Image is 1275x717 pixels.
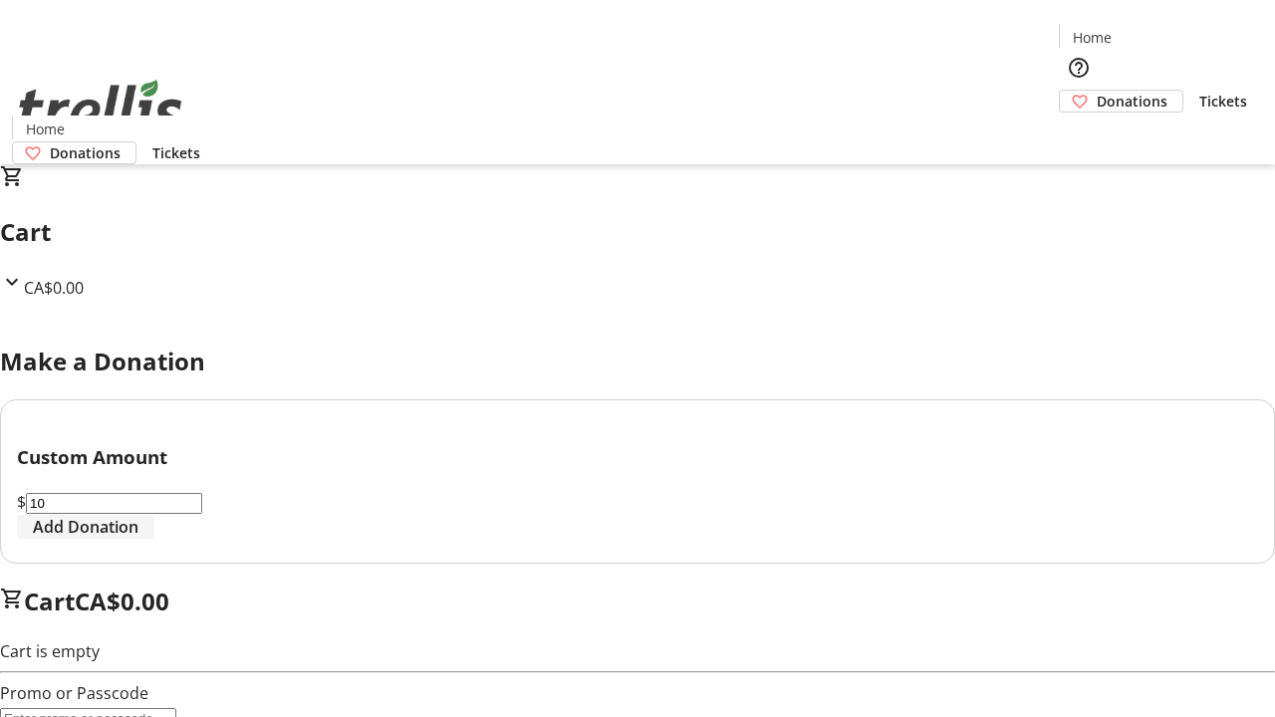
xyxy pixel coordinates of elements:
button: Cart [1059,113,1099,152]
button: Add Donation [17,515,154,539]
span: $ [17,491,26,513]
span: Tickets [1199,91,1247,112]
span: Home [26,119,65,139]
a: Tickets [1183,91,1263,112]
a: Home [13,119,77,139]
h3: Custom Amount [17,443,1258,471]
a: Donations [12,141,136,164]
span: Donations [50,142,121,163]
span: CA$0.00 [24,277,84,299]
a: Donations [1059,90,1183,113]
span: Home [1073,27,1112,48]
img: Orient E2E Organization 0LL18D535a's Logo [12,58,189,157]
a: Tickets [136,142,216,163]
span: CA$0.00 [75,585,169,617]
span: Donations [1097,91,1167,112]
span: Tickets [152,142,200,163]
button: Help [1059,48,1099,88]
span: Add Donation [33,515,138,539]
input: Donation Amount [26,493,202,514]
a: Home [1060,27,1124,48]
